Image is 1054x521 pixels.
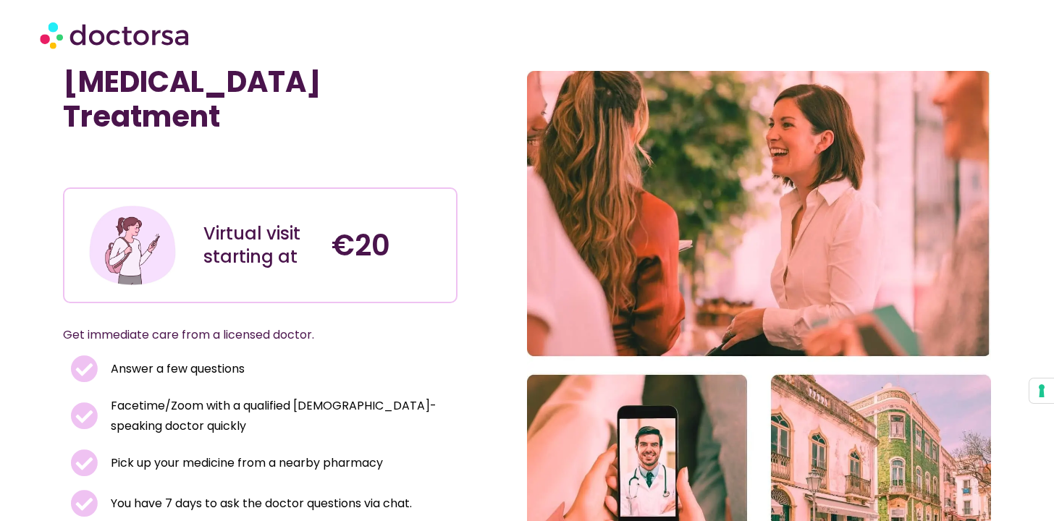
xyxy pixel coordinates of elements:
span: You have 7 days to ask the doctor questions via chat. [107,494,412,514]
span: Answer a few questions [107,359,245,379]
iframe: Customer reviews powered by Trustpilot [70,156,287,173]
span: Facetime/Zoom with a qualified [DEMOGRAPHIC_DATA]-speaking doctor quickly​ [107,396,450,436]
span: Pick up your medicine from a nearby pharmacy [107,453,383,473]
div: Virtual visit starting at [203,222,317,268]
img: Illustration depicting a young woman in a casual outfit, engaged with her smartphone. She has a p... [87,200,177,290]
h4: €20 [332,228,445,263]
p: Get immediate care from a licensed doctor. [63,325,423,345]
button: Your consent preferences for tracking technologies [1029,378,1054,403]
h1: [MEDICAL_DATA] Treatment [63,64,458,134]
